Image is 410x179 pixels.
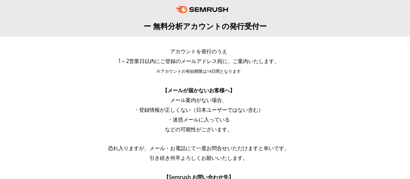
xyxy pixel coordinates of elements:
[144,21,267,31] span: ー 無料分析アカウントの発行受付ー
[165,126,232,133] span: などの可能性がございます。
[108,145,289,152] span: 恐れ入りますが、メール・お電話にて一度お問合せいただけますと幸いです。
[156,69,241,74] span: ※アカウントの有効期限は14日間となります
[118,58,279,65] span: 1～2営業日以内にご登録のメールアドレス宛に、ご案内いたします。
[149,154,248,161] span: 引き続き何卒よろしくお願いいたします。
[162,87,235,94] span: 【メールが届かないお客様へ】
[170,48,227,55] span: アカウントを発行のうえ
[134,106,264,113] span: ・登録情報が正しくない（日本ユーザーではない含む）
[170,96,227,104] span: メール案内がない場合、
[168,116,230,123] span: ・迷惑メールに入っている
